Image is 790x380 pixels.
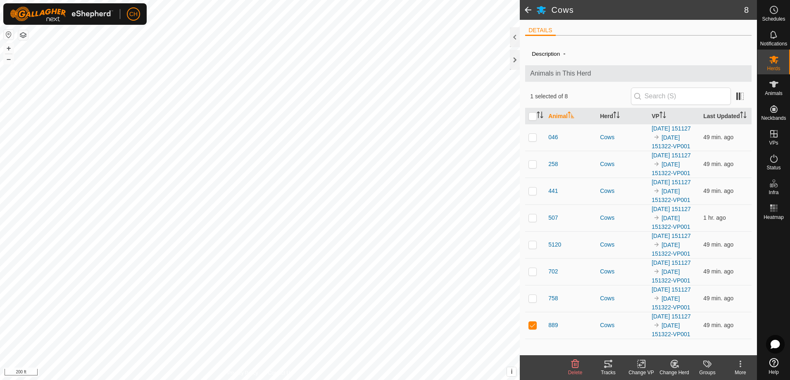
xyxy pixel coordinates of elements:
img: to [653,322,660,328]
label: Description [532,51,560,57]
a: [DATE] 151127 [652,286,691,293]
div: Cows [600,187,645,195]
p-sorticon: Activate to sort [659,113,666,119]
span: Aug 18, 2025, 1:17 PM [703,241,733,248]
div: Groups [691,369,724,376]
button: i [507,367,516,376]
a: [DATE] 151127 [652,313,691,320]
img: to [653,241,660,248]
span: Notifications [760,41,787,46]
span: 258 [548,160,558,169]
span: Animals in This Herd [530,69,747,78]
div: Cows [600,294,645,303]
th: Herd [597,108,648,124]
span: Aug 18, 2025, 1:17 PM [703,188,733,194]
span: 889 [548,321,558,330]
input: Search (S) [631,88,731,105]
li: DETAILS [525,26,555,36]
p-sorticon: Activate to sort [537,113,543,119]
span: 5120 [548,240,561,249]
button: Map Layers [18,30,28,40]
a: [DATE] 151322-VP001 [652,188,690,203]
a: [DATE] 151127 [652,179,691,185]
div: Cows [600,160,645,169]
p-sorticon: Activate to sort [613,113,620,119]
span: Infra [769,190,778,195]
a: [DATE] 151127 [652,152,691,159]
a: [DATE] 151322-VP001 [652,161,690,176]
button: Reset Map [4,30,14,40]
div: Tracks [592,369,625,376]
span: 1 selected of 8 [530,92,631,101]
a: [DATE] 151322-VP001 [652,268,690,284]
span: Animals [765,91,783,96]
img: to [653,214,660,221]
span: VPs [769,140,778,145]
th: Last Updated [700,108,752,124]
a: [DATE] 151127 [652,206,691,212]
div: Cows [600,133,645,142]
img: to [653,268,660,275]
img: to [653,188,660,194]
a: [DATE] 151322-VP001 [652,295,690,311]
span: i [511,368,512,375]
span: 507 [548,214,558,222]
div: More [724,369,757,376]
span: 441 [548,187,558,195]
a: [DATE] 151127 [652,233,691,239]
div: Cows [600,267,645,276]
img: to [653,295,660,302]
a: Help [757,355,790,378]
span: 8 [744,4,749,16]
div: Cows [600,240,645,249]
a: [DATE] 151322-VP001 [652,322,690,337]
a: [DATE] 151322-VP001 [652,242,690,257]
span: 758 [548,294,558,303]
span: Status [766,165,780,170]
img: to [653,134,660,140]
img: Gallagher Logo [10,7,113,21]
a: [DATE] 151127 [652,125,691,132]
span: Delete [568,370,583,375]
span: Aug 18, 2025, 1:17 PM [703,322,733,328]
span: - [560,47,569,60]
span: Neckbands [761,116,786,121]
th: VP [648,108,700,124]
span: Heatmap [764,215,784,220]
span: Help [769,370,779,375]
a: Contact Us [268,369,293,377]
a: [DATE] 151322-VP001 [652,215,690,230]
span: Schedules [762,17,785,21]
span: 702 [548,267,558,276]
a: [DATE] 151322-VP001 [652,134,690,150]
button: – [4,54,14,64]
img: to [653,161,660,167]
span: Aug 18, 2025, 12:17 PM [703,214,726,221]
span: Aug 18, 2025, 1:17 PM [703,268,733,275]
span: Aug 18, 2025, 1:17 PM [703,134,733,140]
div: Change Herd [658,369,691,376]
th: Animal [545,108,597,124]
span: Aug 18, 2025, 1:17 PM [703,295,733,302]
a: Privacy Policy [227,369,258,377]
p-sorticon: Activate to sort [568,113,574,119]
button: + [4,43,14,53]
h2: Cows [551,5,744,15]
div: Change VP [625,369,658,376]
span: CH [129,10,138,19]
span: Herds [767,66,780,71]
div: Cows [600,321,645,330]
div: Cows [600,214,645,222]
span: Aug 18, 2025, 1:17 PM [703,161,733,167]
p-sorticon: Activate to sort [740,113,747,119]
span: 046 [548,133,558,142]
a: [DATE] 151127 [652,259,691,266]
